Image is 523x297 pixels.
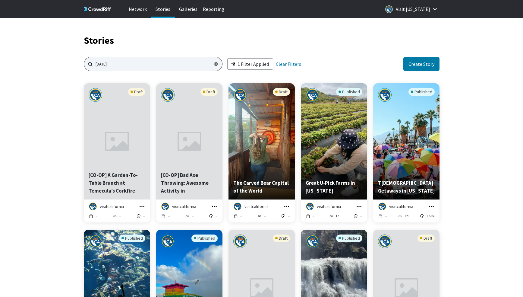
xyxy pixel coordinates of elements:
[306,203,314,210] img: visitcalifornia
[336,88,362,96] div: Published
[244,203,269,209] p: visitcalifornia
[385,214,387,219] p: --
[84,36,440,45] h1: Stories
[185,213,194,219] button: --
[161,213,170,219] button: --
[378,203,386,210] img: visitcalifornia
[112,213,121,219] button: --
[281,213,290,219] button: --
[276,58,301,70] button: Clear Filters
[306,213,315,219] button: --
[143,214,145,219] p: --
[168,214,170,219] p: --
[273,88,290,96] div: Draft
[227,58,273,70] button: 1 Filter Applied
[329,213,339,219] button: 17
[238,61,269,68] p: 1 Filter Applied
[288,214,290,219] p: --
[378,88,392,102] img: visitcalifornia
[420,213,435,219] button: 1.63%
[209,213,218,219] button: --
[136,213,145,219] button: --
[301,195,367,201] a: Preview story titled 'Great U-Pick Farms in California'
[234,203,241,210] img: visitcalifornia
[336,235,362,242] div: Published
[353,213,362,219] button: --
[84,57,222,71] input: Search for stories by name. Press enter to submit.
[389,203,413,209] p: visitcalifornia
[233,88,247,102] img: visitcalifornia
[313,214,314,219] p: --
[317,203,341,209] p: visitcalifornia
[228,195,295,201] a: Preview story titled 'The Carved Bear Capital of the World'
[378,213,387,219] button: --
[89,213,98,219] button: --
[408,88,435,96] div: Published
[306,179,362,195] p: Great U-Pick Farms in California
[264,214,266,219] p: --
[96,214,97,219] p: --
[119,235,145,242] div: Published
[404,214,409,219] p: 123
[306,88,319,102] img: visitcalifornia
[89,235,102,248] img: visitcalifornia
[84,83,150,200] a: Preview story titled '[CO-OP] A Garden-To-Table Brunch at Temecula’s Corkfire Kitchen'
[373,195,440,201] a: Preview story titled '7 LGBTQ+ Getaways in California'
[156,83,222,200] a: Preview story titled '[CO-OP] Bad Axe Throwing: Awesome Activity in Fresno, CA'
[396,4,430,14] p: Visit [US_STATE]
[233,213,242,219] button: --
[240,214,242,219] p: --
[378,179,435,195] p: 7 LGBTQ+ Getaways in California
[161,235,175,248] img: visitcalifornia
[161,203,169,210] img: visitcalifornia
[397,213,409,219] button: 123
[336,214,339,219] p: 17
[233,179,290,195] p: The Carved Bear Capital of the World
[172,203,196,209] p: visitcalifornia
[89,203,97,210] img: visitcalifornia
[191,235,218,242] div: Published
[306,235,319,248] img: visitcalifornia
[119,214,121,219] p: --
[403,57,440,71] button: Create a new story in story creator application
[427,214,434,219] p: 1.63%
[257,213,266,219] button: --
[360,214,362,219] p: --
[385,5,393,13] img: Logo for Visit California
[192,214,194,219] p: --
[100,203,124,209] p: visitcalifornia
[216,214,217,219] p: --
